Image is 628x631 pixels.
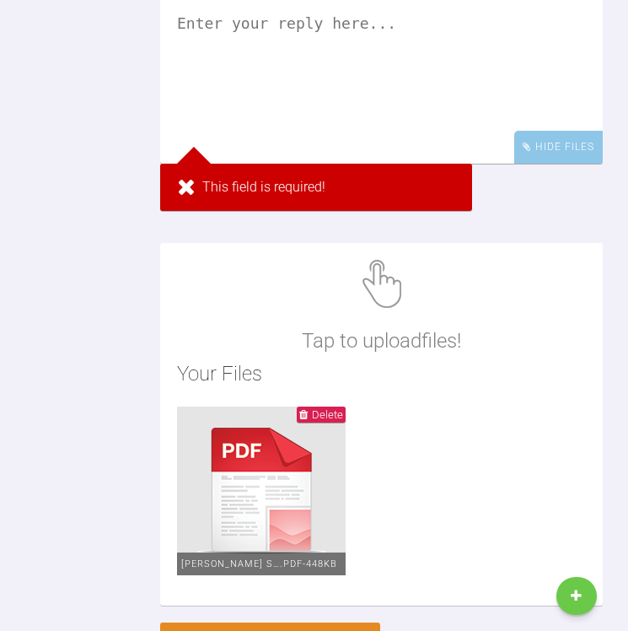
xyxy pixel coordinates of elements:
[556,577,597,616] a: New Case
[312,408,343,421] span: Delete
[514,131,603,164] div: Hide Files
[181,558,337,569] span: [PERSON_NAME] s….pdf - 448KB
[177,358,586,390] h2: Your Files
[160,164,472,211] div: This field is required!
[177,407,346,575] img: pdf.de61447c.png
[302,325,461,357] p: Tap to upload files !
